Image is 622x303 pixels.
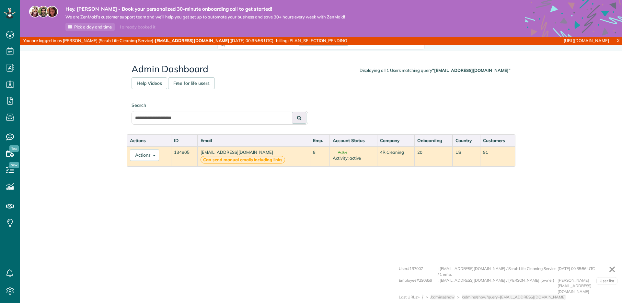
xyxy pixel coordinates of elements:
[377,146,414,166] td: 4R Cleaning
[455,137,477,144] div: Country
[333,137,374,144] div: Account Status
[422,295,423,299] span: /
[9,162,19,168] span: New
[20,37,414,45] div: You are logged in as [PERSON_NAME] (Scrub Life Cleaning Service) · ([DATE] 00:35:56 UTC) · billin...
[132,64,511,74] h2: Admin Dashboard
[132,102,308,108] label: Search
[333,155,374,161] div: Activity: active
[9,145,19,152] span: New
[198,146,310,166] td: [EMAIL_ADDRESS][DOMAIN_NAME]
[431,295,455,299] span: /admins/show
[310,146,330,166] td: 8
[483,137,512,144] div: Customers
[399,277,438,295] div: Employee#290359
[596,277,617,285] a: User list
[38,6,49,17] img: jorge-587dff0eeaa6aab1f244e6dc62b8924c3b6ad411094392a53c71c6c4a576187d.jpg
[130,137,168,144] div: Actions
[380,137,411,144] div: Company
[201,137,307,144] div: Email
[29,6,41,17] img: maria-72a9807cf96188c08ef61303f053569d2e2a8a1cde33d635c8a3ac13582a053d.jpg
[480,146,515,166] td: 91
[168,77,215,89] a: Free for life users
[414,146,453,166] td: 20
[132,77,167,89] a: Help Videos
[605,262,619,277] a: ✕
[46,6,58,17] img: michelle-19f622bdf1676172e81f8f8fba1fb50e276960ebfe0243fe18214015130c80e4.jpg
[432,68,511,73] strong: "[EMAIL_ADDRESS][DOMAIN_NAME]"
[65,6,345,12] strong: Hey, [PERSON_NAME] - Book your personalized 30-minute onboarding call to get started!
[130,149,159,161] button: Actions
[564,38,609,43] a: [URL][DOMAIN_NAME]
[171,146,198,166] td: 134805
[438,266,558,277] div: : [EMAIL_ADDRESS][DOMAIN_NAME] / Scrub Life Cleaning Service / 1 emp.
[333,151,347,154] span: Active
[614,37,622,44] a: X
[399,294,417,300] div: Last URLs
[438,277,558,295] div: : [EMAIL_ADDRESS][DOMAIN_NAME] / [PERSON_NAME] (owner)
[74,24,112,29] span: Pick a day and time
[453,146,480,166] td: US
[174,137,195,144] div: ID
[558,266,616,277] div: [DATE] 00:35:56 UTC
[65,23,115,31] a: Pick a day and time
[558,277,616,295] div: [PERSON_NAME][EMAIL_ADDRESS][DOMAIN_NAME]
[360,67,511,73] div: Displaying all 1 Users matching query
[313,137,327,144] div: Emp.
[155,38,229,43] strong: [EMAIL_ADDRESS][DOMAIN_NAME]
[417,294,569,300] div: > > >
[201,156,285,163] strong: Can send manual emails including links
[65,14,345,20] span: We are ZenMaid’s customer support team and we’ll help you get set up to automate your business an...
[417,137,450,144] div: Onboarding
[399,266,438,277] div: User#137007
[116,23,159,31] div: I already booked it
[462,295,566,299] span: /admins/show?query=[EMAIL_ADDRESS][DOMAIN_NAME]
